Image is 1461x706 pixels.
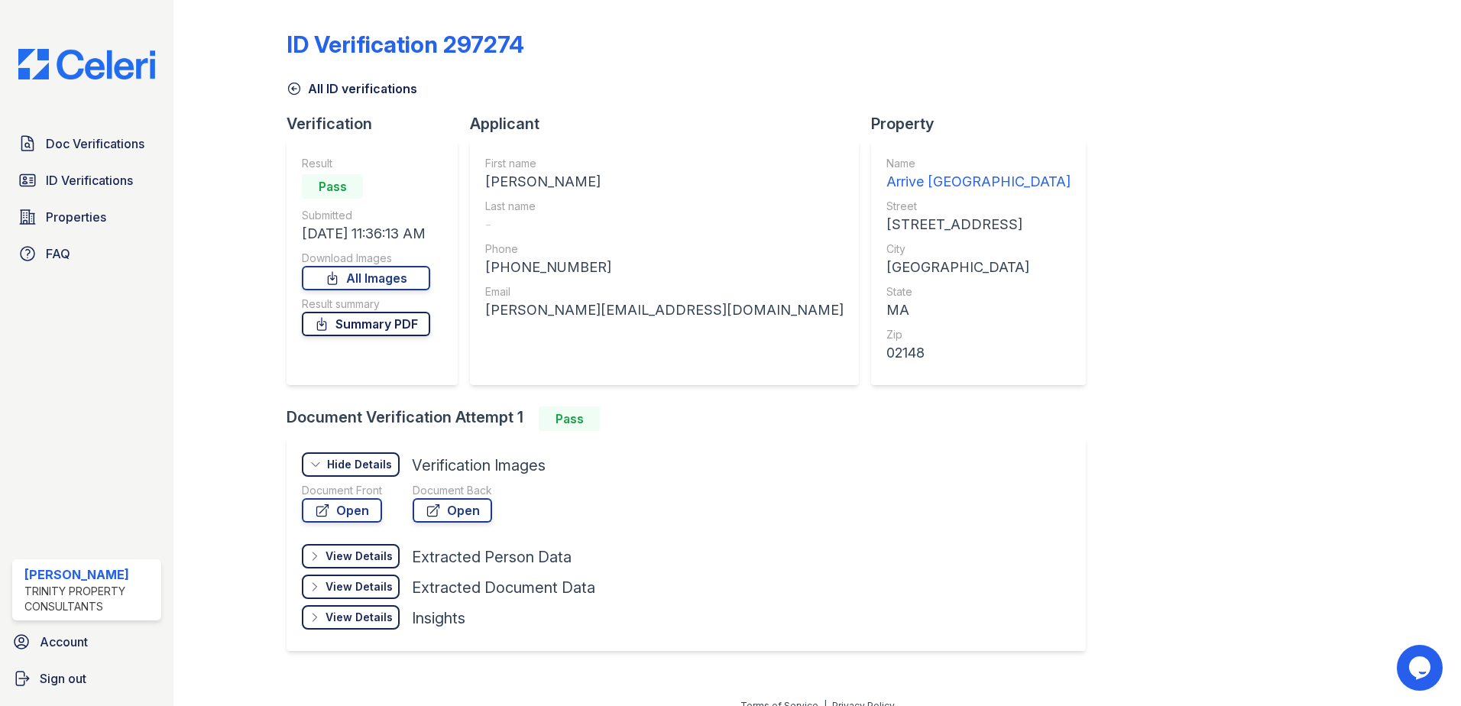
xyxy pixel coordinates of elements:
[302,208,430,223] div: Submitted
[485,241,844,257] div: Phone
[326,610,393,625] div: View Details
[485,214,844,235] div: -
[287,79,417,98] a: All ID verifications
[412,455,546,476] div: Verification Images
[40,669,86,688] span: Sign out
[412,546,572,568] div: Extracted Person Data
[302,498,382,523] a: Open
[40,633,88,651] span: Account
[1397,645,1446,691] iframe: chat widget
[326,579,393,594] div: View Details
[413,483,492,498] div: Document Back
[46,245,70,263] span: FAQ
[886,327,1071,342] div: Zip
[302,174,363,199] div: Pass
[871,113,1098,134] div: Property
[12,202,161,232] a: Properties
[886,257,1071,278] div: [GEOGRAPHIC_DATA]
[6,49,167,79] img: CE_Logo_Blue-a8612792a0a2168367f1c8372b55b34899dd931a85d93a1a3d3e32e68fde9ad4.png
[539,406,600,431] div: Pass
[886,171,1071,193] div: Arrive [GEOGRAPHIC_DATA]
[302,483,382,498] div: Document Front
[412,577,595,598] div: Extracted Document Data
[886,284,1071,300] div: State
[485,156,844,171] div: First name
[485,300,844,321] div: [PERSON_NAME][EMAIL_ADDRESS][DOMAIN_NAME]
[413,498,492,523] a: Open
[485,171,844,193] div: [PERSON_NAME]
[287,406,1098,431] div: Document Verification Attempt 1
[886,300,1071,321] div: MA
[886,199,1071,214] div: Street
[485,284,844,300] div: Email
[12,128,161,159] a: Doc Verifications
[6,627,167,657] a: Account
[12,238,161,269] a: FAQ
[24,584,155,614] div: Trinity Property Consultants
[485,257,844,278] div: [PHONE_NUMBER]
[412,607,465,629] div: Insights
[302,251,430,266] div: Download Images
[886,241,1071,257] div: City
[6,663,167,694] a: Sign out
[302,266,430,290] a: All Images
[485,199,844,214] div: Last name
[46,134,144,153] span: Doc Verifications
[886,342,1071,364] div: 02148
[46,208,106,226] span: Properties
[302,296,430,312] div: Result summary
[287,31,524,58] div: ID Verification 297274
[327,457,392,472] div: Hide Details
[46,171,133,189] span: ID Verifications
[886,214,1071,235] div: [STREET_ADDRESS]
[326,549,393,564] div: View Details
[24,565,155,584] div: [PERSON_NAME]
[287,113,470,134] div: Verification
[302,223,430,245] div: [DATE] 11:36:13 AM
[886,156,1071,193] a: Name Arrive [GEOGRAPHIC_DATA]
[886,156,1071,171] div: Name
[12,165,161,196] a: ID Verifications
[302,156,430,171] div: Result
[302,312,430,336] a: Summary PDF
[470,113,871,134] div: Applicant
